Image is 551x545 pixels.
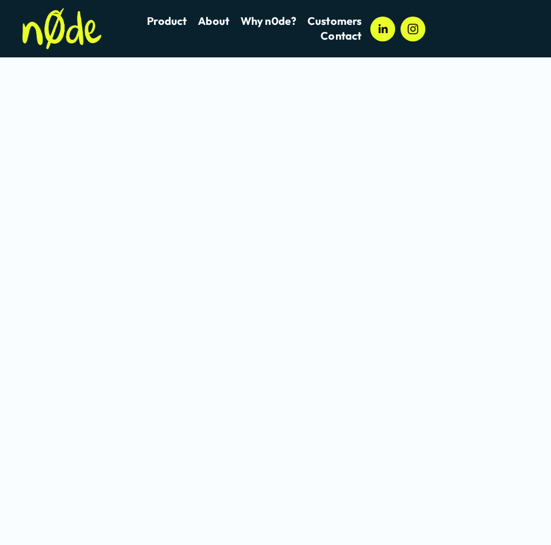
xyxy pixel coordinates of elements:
a: Product [147,14,187,29]
a: Why n0de? [241,14,297,29]
a: Contact [321,29,361,44]
a: About [198,14,229,29]
a: LinkedIn [370,17,395,41]
a: folder dropdown [307,14,362,29]
img: n0de [22,8,101,50]
span: Customers [307,15,362,28]
a: Instagram [401,17,425,41]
